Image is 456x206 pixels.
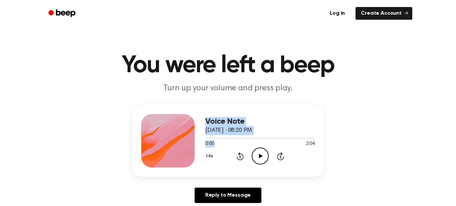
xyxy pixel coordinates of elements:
button: 1.0x [205,150,215,162]
span: 2:04 [306,140,315,147]
a: Reply to Message [195,188,261,203]
a: Log in [323,6,352,21]
p: Turn up your volume and press play. [100,83,356,94]
a: Beep [44,7,81,20]
span: [DATE] · 08:20 PM [205,127,252,133]
span: 0:00 [205,140,214,147]
a: Create Account [356,7,412,20]
h1: You were left a beep [57,54,399,78]
h3: Voice Note [205,117,315,126]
